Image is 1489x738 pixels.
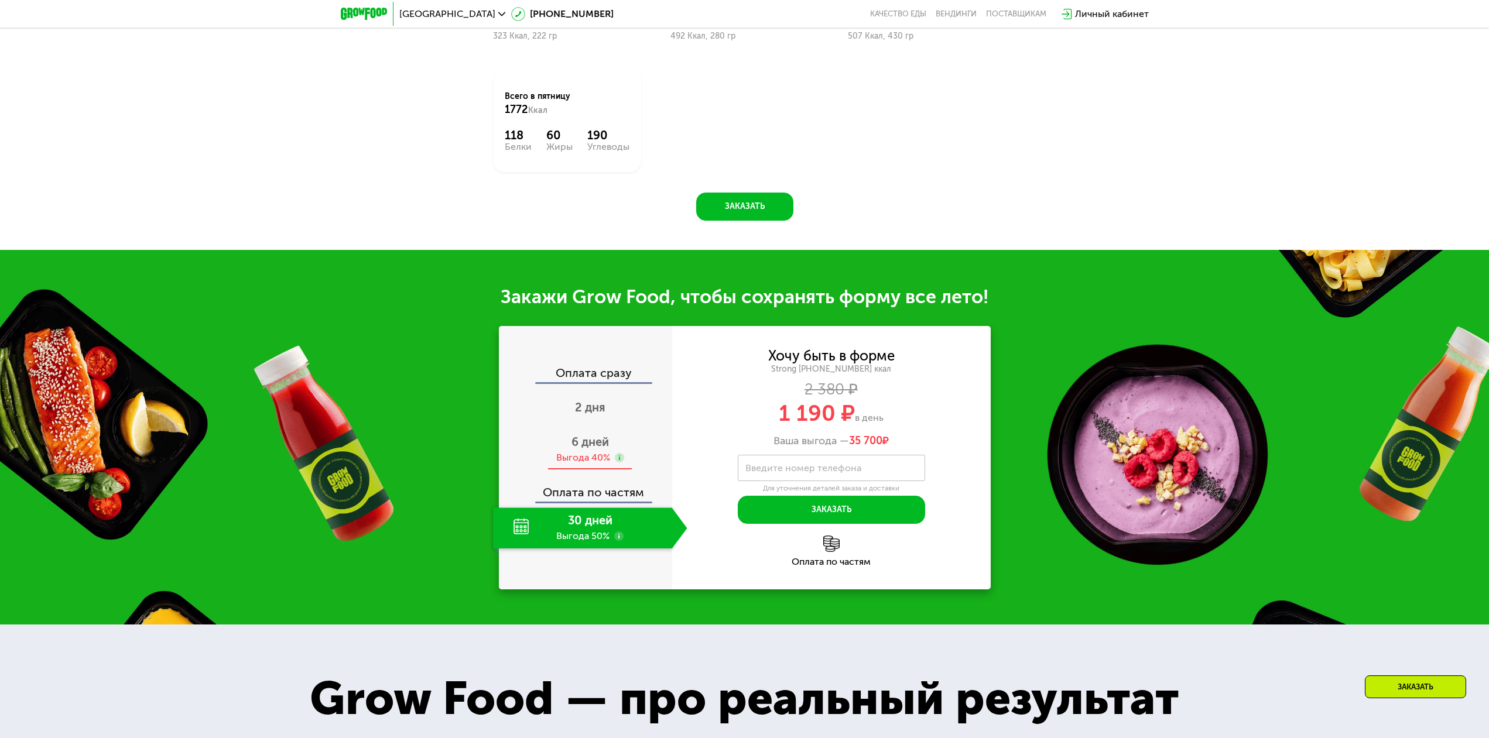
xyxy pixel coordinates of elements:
span: 35 700 [849,434,882,447]
button: Заказать [738,496,925,524]
div: Оплата по частям [500,475,672,502]
a: [PHONE_NUMBER] [511,7,614,21]
div: 492 Ккал, 280 гр [670,32,819,41]
div: 118 [505,128,532,142]
div: Выгода 40% [556,451,610,464]
div: Grow Food — про реальный результат [275,663,1213,734]
div: Оплата по частям [672,557,991,567]
span: 1772 [505,103,528,116]
div: 2 380 ₽ [672,383,991,396]
span: 1 190 ₽ [779,400,855,427]
span: [GEOGRAPHIC_DATA] [399,9,495,19]
div: Белки [505,142,532,152]
div: Ваша выгода — [672,435,991,448]
div: 507 Ккал, 430 гр [848,32,996,41]
label: Введите номер телефона [745,465,861,471]
div: Хочу быть в форме [768,349,895,362]
div: 190 [587,128,629,142]
span: ₽ [849,435,889,448]
img: l6xcnZfty9opOoJh.png [823,536,840,552]
div: 60 [546,128,573,142]
div: Личный кабинет [1075,7,1149,21]
div: 323 Ккал, 222 гр [493,32,641,41]
div: Оплата сразу [500,367,672,382]
div: Углеводы [587,142,629,152]
a: Качество еды [870,9,926,19]
div: Strong [PHONE_NUMBER] ккал [672,364,991,375]
div: Жиры [546,142,573,152]
button: Заказать [696,193,793,221]
a: Вендинги [936,9,977,19]
div: Для уточнения деталей заказа и доставки [738,484,925,493]
span: Ккал [528,105,547,115]
div: Всего в пятницу [505,91,629,116]
span: 6 дней [571,435,609,449]
div: Заказать [1365,675,1466,698]
span: 2 дня [575,400,605,414]
span: в день [855,412,884,423]
div: поставщикам [986,9,1046,19]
